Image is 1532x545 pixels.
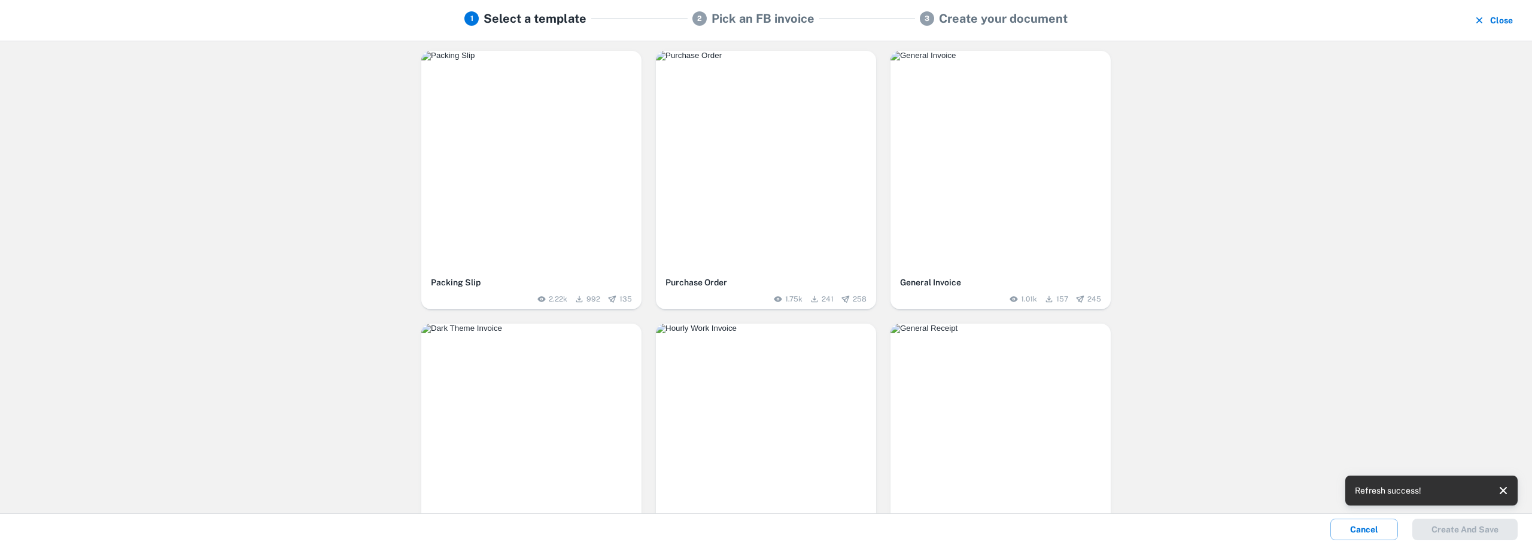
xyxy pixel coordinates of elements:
[586,294,600,305] span: 992
[1494,481,1513,500] button: close
[665,276,867,289] h6: Purchase Order
[890,324,1111,333] img: General Receipt
[1021,294,1037,305] span: 1.01k
[431,276,632,289] h6: Packing Slip
[697,14,702,23] text: 2
[853,294,867,305] span: 258
[421,51,642,309] button: Packing SlipPacking Slip2.22k992135
[939,10,1068,28] h5: Create your document
[822,294,834,305] span: 241
[656,51,876,60] img: Purchase Order
[1330,519,1398,540] button: Cancel
[785,294,803,305] span: 1.75k
[421,51,642,60] img: Packing Slip
[421,324,642,333] img: Dark Theme Invoice
[1471,10,1518,31] button: Close
[890,51,1111,60] img: General Invoice
[656,51,876,309] button: Purchase OrderPurchase Order1.75k241258
[890,51,1111,309] button: General InvoiceGeneral Invoice1.01k157245
[712,10,814,28] h5: Pick an FB invoice
[925,14,929,23] text: 3
[1355,479,1421,502] div: Refresh success!
[900,276,1101,289] h6: General Invoice
[470,14,473,23] text: 1
[549,294,567,305] span: 2.22k
[484,10,586,28] h5: Select a template
[619,294,632,305] span: 135
[656,324,876,333] img: Hourly Work Invoice
[1056,294,1068,305] span: 157
[1087,294,1101,305] span: 245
